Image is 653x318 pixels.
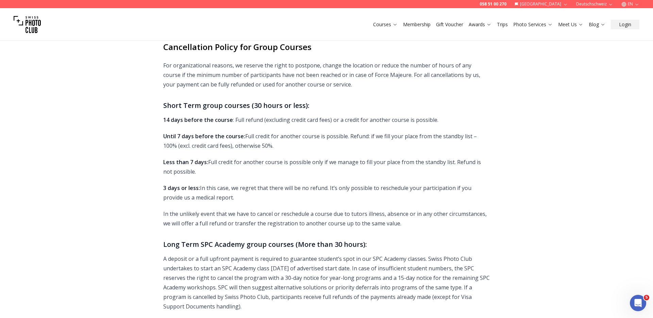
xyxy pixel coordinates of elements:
[497,21,508,28] a: Trips
[466,20,494,29] button: Awards
[494,20,510,29] button: Trips
[510,20,555,29] button: Photo Services
[14,11,41,38] img: Swiss photo club
[644,295,649,300] span: 5
[163,132,245,140] strong: Until 7 days before the course:
[163,61,490,89] p: For organizational reasons, we reserve the right to postpone, change the location or reduce the n...
[403,21,431,28] a: Membership
[558,21,583,28] a: Meet Us
[370,20,400,29] button: Courses
[163,41,312,52] span: Cancellation Policy for Group Courses
[480,1,506,7] a: 058 51 00 270
[163,116,233,124] strong: 14 days before the course
[163,131,490,150] p: Full credit for another course is possible. Refund: if we fill your place from the standby list –...
[469,21,491,28] a: Awards
[373,21,398,28] a: Courses
[400,20,433,29] button: Membership
[436,21,463,28] a: Gift Voucher
[163,239,490,250] h3: Long Term SPC Academy group courses (More than 30 hours):
[163,115,490,125] p: : Full refund (excluding credit card fees) or a credit for another course is possible.
[586,20,608,29] button: Blog
[163,100,490,111] h3: Short Term group courses (30 hours or less):
[163,157,490,176] p: Full credit for another course is possible only if we manage to fill your place from the standby ...
[630,295,646,311] iframe: Intercom live chat
[513,21,553,28] a: Photo Services
[163,254,490,311] p: A deposit or a full upfront payment is required to guarantee student’s spot in our SPC Academy cl...
[163,209,490,228] p: In the unlikely event that we have to cancel or reschedule a course due to tutors illness, absenc...
[163,158,208,166] strong: Less than 7 days:
[433,20,466,29] button: Gift Voucher
[611,20,639,29] button: Login
[163,183,490,202] p: In this case, we regret that there will be no refund. It’s only possible to reschedule your parti...
[589,21,605,28] a: Blog
[163,184,200,192] strong: 3 days or less:
[555,20,586,29] button: Meet Us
